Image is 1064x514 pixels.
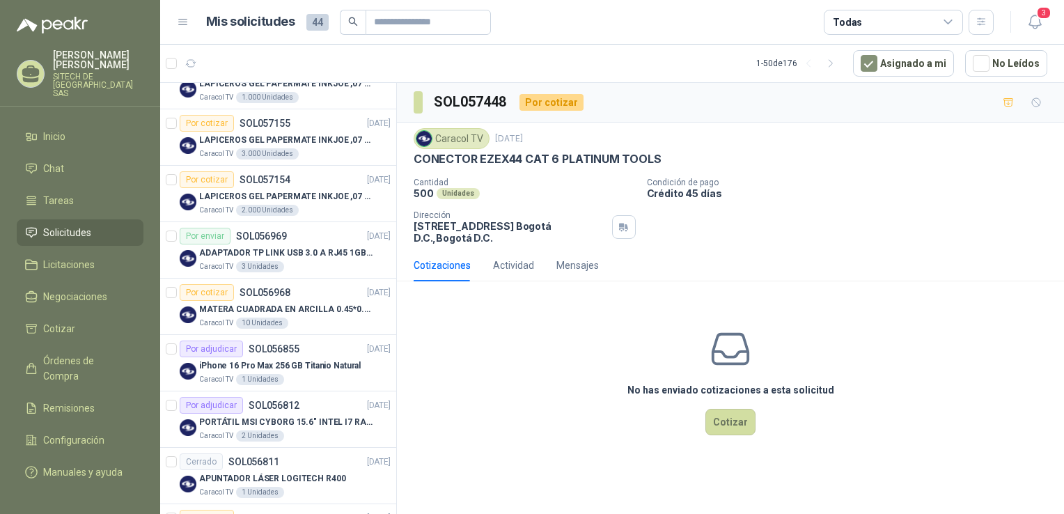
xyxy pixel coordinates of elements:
button: 3 [1022,10,1047,35]
p: SOL056969 [236,231,287,241]
span: Chat [43,161,64,176]
div: Actividad [493,258,534,273]
p: [DATE] [367,399,391,412]
img: Logo peakr [17,17,88,33]
div: 3 Unidades [236,261,284,272]
p: APUNTADOR LÁSER LOGITECH R400 [199,472,346,485]
img: Company Logo [180,137,196,154]
p: Crédito 45 días [647,187,1059,199]
a: Órdenes de Compra [17,348,143,389]
a: Licitaciones [17,251,143,278]
button: Cotizar [705,409,756,435]
div: 10 Unidades [236,318,288,329]
div: 1 - 50 de 176 [756,52,842,75]
h1: Mis solicitudes [206,12,295,32]
img: Company Logo [180,419,196,436]
div: 1 Unidades [236,487,284,498]
p: LAPICEROS GEL PAPERMATE INKJOE ,07 1 LOGO 1 TINTA [199,134,373,147]
div: Por cotizar [180,115,234,132]
p: Dirección [414,210,607,220]
a: Remisiones [17,395,143,421]
p: [STREET_ADDRESS] Bogotá D.C. , Bogotá D.C. [414,220,607,244]
button: Asignado a mi [853,50,954,77]
span: Solicitudes [43,225,91,240]
span: Inicio [43,129,65,144]
span: 44 [306,14,329,31]
a: Por cotizarSOL057154[DATE] Company LogoLAPICEROS GEL PAPERMATE INKJOE ,07 1 LOGO 1 TINTACaracol T... [160,166,396,222]
p: [DATE] [367,455,391,469]
div: Por cotizar [180,284,234,301]
p: Caracol TV [199,374,233,385]
div: 2.000 Unidades [236,205,299,216]
img: Company Logo [416,131,432,146]
p: iPhone 16 Pro Max 256 GB Titanio Natural [199,359,361,373]
p: [DATE] [495,132,523,146]
a: Por cotizarSOL056968[DATE] Company LogoMATERA CUADRADA EN ARCILLA 0.45*0.45*0.40Caracol TV10 Unid... [160,279,396,335]
p: Caracol TV [199,487,233,498]
p: Caracol TV [199,148,233,159]
div: Mensajes [556,258,599,273]
a: Por adjudicarSOL056855[DATE] Company LogoiPhone 16 Pro Max 256 GB Titanio NaturalCaracol TV1 Unid... [160,335,396,391]
p: [DATE] [367,173,391,187]
img: Company Logo [180,194,196,210]
p: [PERSON_NAME] [PERSON_NAME] [53,50,143,70]
p: ADAPTADOR TP LINK USB 3.0 A RJ45 1GB WINDOWS [199,247,373,260]
h3: No has enviado cotizaciones a esta solicitud [627,382,834,398]
p: MATERA CUADRADA EN ARCILLA 0.45*0.45*0.40 [199,303,373,316]
p: CONECTOR EZEX44 CAT 6 PLATINUM TOOLS [414,152,662,166]
img: Company Logo [180,476,196,492]
p: [DATE] [367,230,391,243]
a: CerradoSOL056811[DATE] Company LogoAPUNTADOR LÁSER LOGITECH R400Caracol TV1 Unidades [160,448,396,504]
a: Cotizar [17,316,143,342]
span: Órdenes de Compra [43,353,130,384]
p: [DATE] [367,343,391,356]
a: Configuración [17,427,143,453]
p: Caracol TV [199,430,233,442]
a: Por adjudicarSOL056812[DATE] Company LogoPORTÁTIL MSI CYBORG 15.6" INTEL I7 RAM 32GB - 1 TB / Nvi... [160,391,396,448]
p: 500 [414,187,434,199]
p: Caracol TV [199,261,233,272]
p: Caracol TV [199,205,233,216]
p: Cantidad [414,178,636,187]
div: 2 Unidades [236,430,284,442]
span: 3 [1036,6,1051,20]
img: Company Logo [180,250,196,267]
span: Remisiones [43,400,95,416]
p: SOL057155 [240,118,290,128]
p: Caracol TV [199,318,233,329]
a: Solicitudes [17,219,143,246]
p: SITECH DE [GEOGRAPHIC_DATA] SAS [53,72,143,98]
span: Cotizar [43,321,75,336]
div: Unidades [437,188,480,199]
span: search [348,17,358,26]
div: Por enviar [180,228,230,244]
a: Por cotizarSOL057155[DATE] Company LogoLAPICEROS GEL PAPERMATE INKJOE ,07 1 LOGO 1 TINTACaracol T... [160,109,396,166]
a: Por enviarSOL056969[DATE] Company LogoADAPTADOR TP LINK USB 3.0 A RJ45 1GB WINDOWSCaracol TV3 Uni... [160,222,396,279]
div: Por adjudicar [180,397,243,414]
span: Tareas [43,193,74,208]
p: LAPICEROS GEL PAPERMATE INKJOE ,07 1 LOGO 1 TINTA [199,190,373,203]
p: SOL056812 [249,400,299,410]
a: Manuales y ayuda [17,459,143,485]
p: Condición de pago [647,178,1059,187]
div: 3.000 Unidades [236,148,299,159]
div: 1 Unidades [236,374,284,385]
div: 1.000 Unidades [236,92,299,103]
div: Cerrado [180,453,223,470]
div: Por cotizar [180,171,234,188]
img: Company Logo [180,306,196,323]
p: SOL056968 [240,288,290,297]
img: Company Logo [180,363,196,380]
span: Configuración [43,433,104,448]
div: Caracol TV [414,128,490,149]
a: Inicio [17,123,143,150]
p: SOL057154 [240,175,290,185]
div: Cotizaciones [414,258,471,273]
a: Chat [17,155,143,182]
span: Manuales y ayuda [43,465,123,480]
img: Company Logo [180,81,196,98]
p: SOL056855 [249,344,299,354]
div: Por cotizar [519,94,584,111]
div: Por adjudicar [180,341,243,357]
span: Negociaciones [43,289,107,304]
